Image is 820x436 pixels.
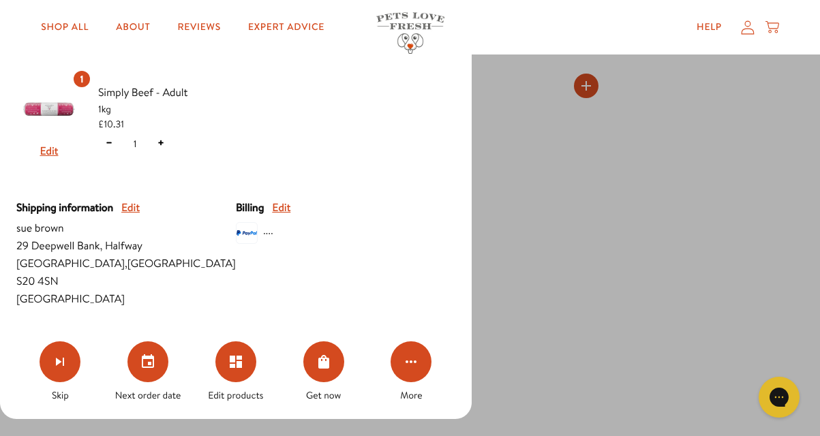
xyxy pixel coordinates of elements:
span: £10.31 [98,116,124,131]
button: Edit [121,199,140,217]
span: Shipping information [16,199,113,217]
span: [GEOGRAPHIC_DATA] [16,290,236,308]
button: Increase quantity [150,134,172,153]
a: About [105,14,161,41]
a: Help [686,14,733,41]
button: Set your next order date [127,341,168,382]
span: Billing [236,199,264,217]
img: Simply Beef - Adult [23,84,75,136]
a: Reviews [166,14,231,41]
span: 1 [80,72,84,87]
span: Skip [52,388,69,403]
img: svg%3E [236,222,258,244]
span: More [400,388,422,403]
button: Click for more options [391,341,431,382]
span: 29 Deepwell Bank , Halfway [16,237,236,255]
span: ···· [263,224,273,242]
button: Edit products [215,341,256,382]
iframe: Gorgias live chat messenger [752,372,806,422]
button: Edit [40,142,59,160]
span: Edit products [208,388,263,403]
span: Simply Beef - Adult [98,84,226,102]
button: Order Now [303,341,344,382]
a: Expert Advice [237,14,335,41]
button: Skip subscription [40,341,80,382]
button: Decrease quantity [98,134,120,153]
span: 1 [134,136,137,151]
div: Subscription product: Simply Beef - Adult [16,72,226,166]
span: Get now [306,388,341,403]
a: Shop All [30,14,100,41]
button: Edit [272,199,290,217]
div: 1 units of item: Simply Beef - Adult [74,71,90,87]
span: Next order date [115,388,181,403]
span: 1kg [98,102,226,116]
span: [GEOGRAPHIC_DATA] , [GEOGRAPHIC_DATA] S20 4SN [16,255,236,290]
span: sue brown [16,219,236,237]
img: Pets Love Fresh [376,12,444,54]
div: Make changes for subscription [16,341,455,403]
